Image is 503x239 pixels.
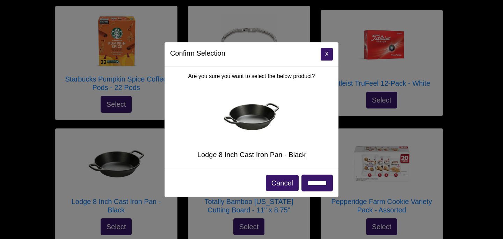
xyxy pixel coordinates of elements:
[321,48,333,61] button: Close
[266,175,299,191] button: Cancel
[224,101,279,132] img: Lodge 8 Inch Cast Iron Pan - Black
[170,150,333,159] h5: Lodge 8 Inch Cast Iron Pan - Black
[170,48,225,58] h5: Confirm Selection
[165,66,338,169] div: Are you sure you want to select the below product?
